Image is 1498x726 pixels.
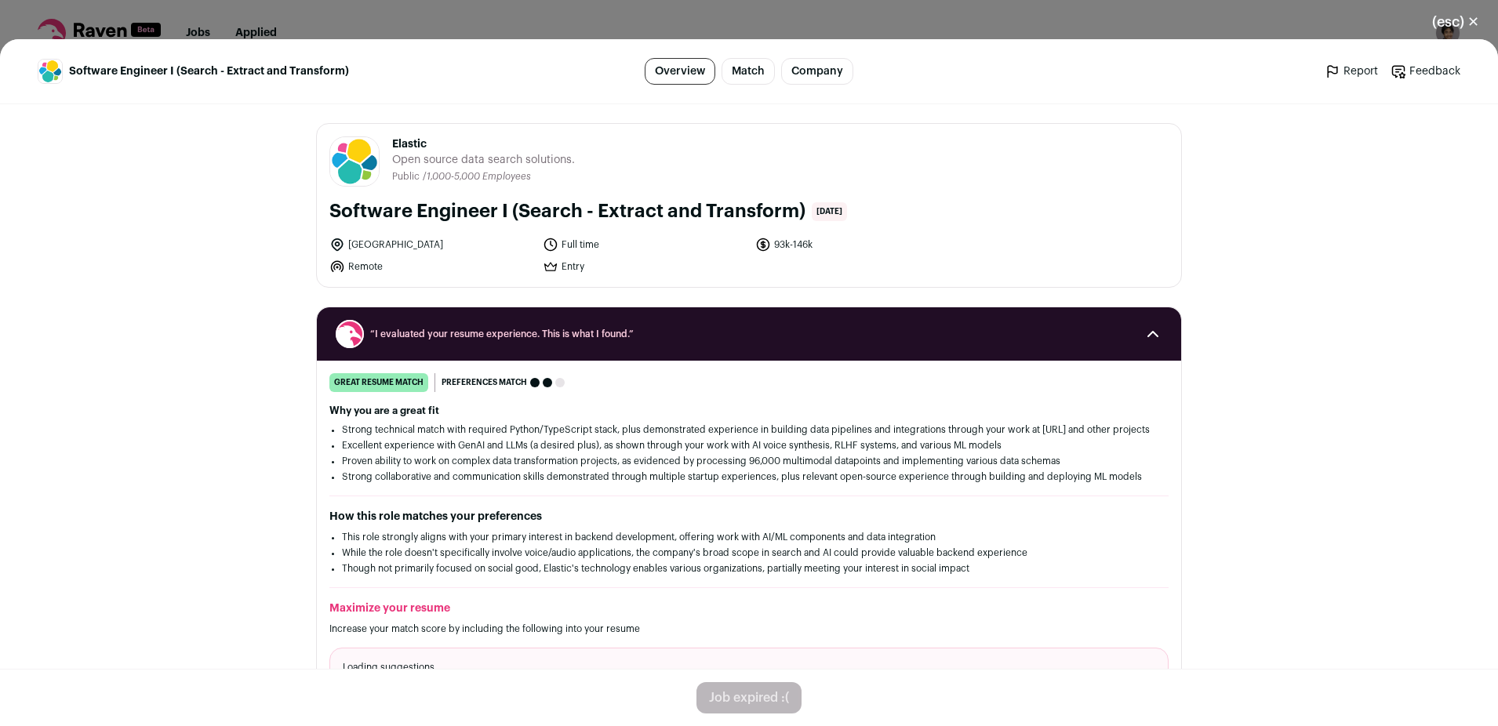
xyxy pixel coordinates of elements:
span: Software Engineer I (Search - Extract and Transform) [69,64,349,79]
div: great resume match [329,373,428,392]
li: Proven ability to work on complex data transformation projects, as evidenced by processing 96,000... [342,455,1156,467]
span: “I evaluated your resume experience. This is what I found.” [370,328,1128,340]
a: Feedback [1391,64,1460,79]
span: 1,000-5,000 Employees [427,172,531,181]
span: [DATE] [812,202,847,221]
h1: Software Engineer I (Search - Extract and Transform) [329,199,805,224]
li: Remote [329,259,533,274]
li: / [423,171,531,183]
li: Strong technical match with required Python/TypeScript stack, plus demonstrated experience in bui... [342,423,1156,436]
li: Entry [543,259,747,274]
li: Though not primarily focused on social good, Elastic's technology enables various organizations, ... [342,562,1156,575]
li: Excellent experience with GenAI and LLMs (a desired plus), as shown through your work with AI voi... [342,439,1156,452]
button: Close modal [1413,5,1498,39]
h2: Maximize your resume [329,601,1169,616]
img: e9e38d7723e3f3d2e8a05ecf00f217479225344006e5eafb56baf7538f3fff2c.jpg [38,60,62,83]
li: [GEOGRAPHIC_DATA] [329,237,533,252]
p: Increase your match score by including the following into your resume [329,623,1169,635]
h2: Why you are a great fit [329,405,1169,417]
a: Overview [645,58,715,85]
span: Preferences match [442,375,527,390]
li: Strong collaborative and communication skills demonstrated through multiple startup experiences, ... [342,470,1156,483]
img: e9e38d7723e3f3d2e8a05ecf00f217479225344006e5eafb56baf7538f3fff2c.jpg [330,137,379,186]
a: Match [722,58,775,85]
li: Full time [543,237,747,252]
li: This role strongly aligns with your primary interest in backend development, offering work with A... [342,531,1156,543]
span: Elastic [392,136,575,152]
span: Open source data search solutions. [392,152,575,168]
a: Report [1325,64,1378,79]
li: While the role doesn't specifically involve voice/audio applications, the company's broad scope i... [342,546,1156,559]
h2: How this role matches your preferences [329,509,1169,525]
a: Company [781,58,853,85]
li: 93k-146k [755,237,959,252]
li: Public [392,171,423,183]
